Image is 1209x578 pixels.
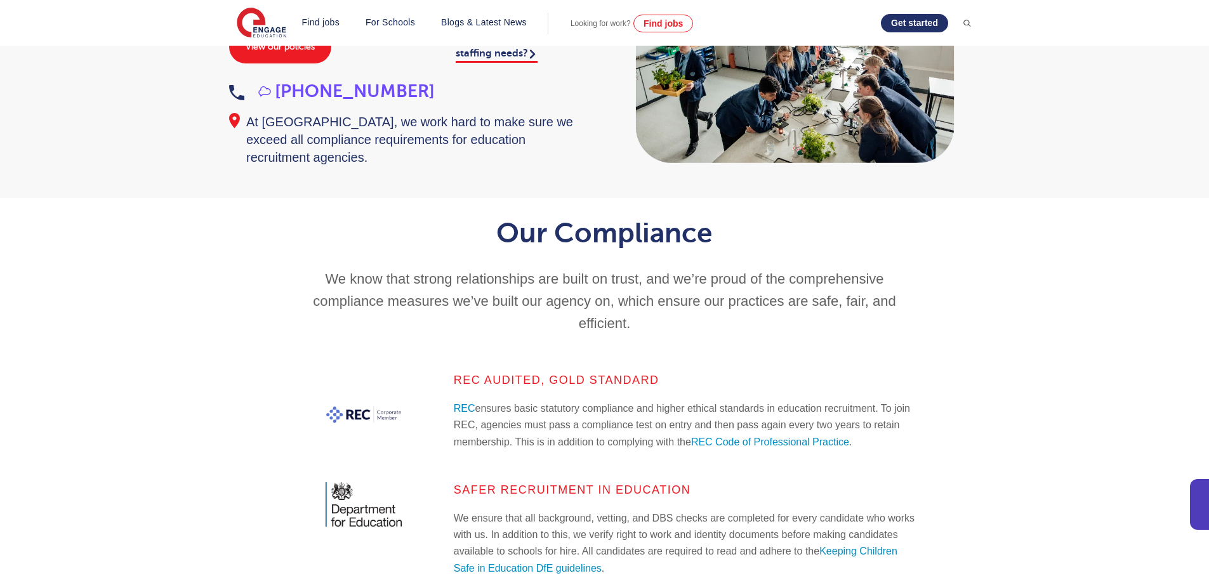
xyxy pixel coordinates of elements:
a: Find jobs [302,17,340,27]
h1: Our Compliance [293,217,916,249]
h4: REC Audited, Gold Standard [454,372,916,388]
a: For Schools [366,17,415,27]
a: staffing needs? [456,48,538,63]
p: We know that strong relationships are built on trust, and we’re proud of the comprehensive compli... [293,268,916,334]
a: Keeping Children Safe in Education DfE guidelines [454,546,897,573]
a: View our policies [229,30,331,63]
a: Find jobs [633,15,693,32]
a: REC [454,403,475,414]
a: [PHONE_NUMBER] [229,82,592,100]
p: We ensure that all background, vetting, and DBS checks are completed for every candidate who work... [454,510,916,577]
span: Looking for work? [571,19,631,28]
div: At [GEOGRAPHIC_DATA], we work hard to make sure we exceed all compliance requirements for educati... [229,113,592,166]
img: Engage Education [237,8,286,39]
span: Find jobs [644,18,683,29]
a: REC Code of Professional Practice [691,437,849,447]
a: Blogs & Latest News [441,17,527,27]
p: ensures basic statutory compliance and higher ethical standards in education recruitment. To join... [454,400,916,450]
a: Get started [881,14,948,32]
h4: Safer Recruitment in Education [454,482,916,497]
